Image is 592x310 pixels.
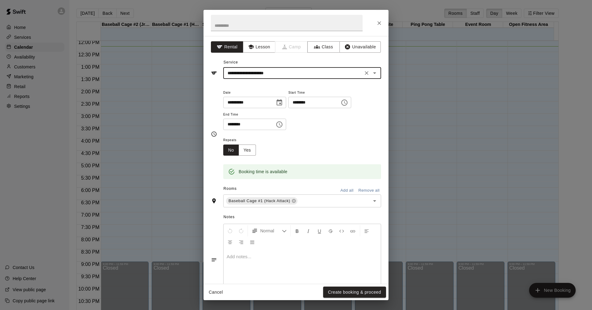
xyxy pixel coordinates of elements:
[292,225,302,236] button: Format Bold
[236,236,246,247] button: Right Align
[314,225,325,236] button: Format Underline
[275,41,308,53] span: Camps can only be created in the Services page
[211,257,217,263] svg: Notes
[223,136,261,145] span: Repeats
[247,236,257,247] button: Justify Align
[239,166,287,177] div: Booking time is available
[223,89,286,97] span: Date
[226,198,293,204] span: Baseball Cage #1 (Hack Attack)
[337,186,357,195] button: Add all
[211,70,217,76] svg: Service
[224,60,238,64] span: Service
[225,225,235,236] button: Undo
[226,197,298,205] div: Baseball Cage #1 (Hack Attack)
[361,225,372,236] button: Left Align
[206,287,226,298] button: Cancel
[338,96,351,109] button: Choose time, selected time is 12:15 PM
[225,236,235,247] button: Center Align
[374,18,385,29] button: Close
[288,89,351,97] span: Start Time
[347,225,358,236] button: Insert Link
[243,41,275,53] button: Lesson
[211,198,217,204] svg: Rooms
[223,145,256,156] div: outlined button group
[325,225,336,236] button: Format Strikethrough
[239,145,256,156] button: Yes
[236,225,246,236] button: Redo
[339,41,381,53] button: Unavailable
[307,41,340,53] button: Class
[249,225,289,236] button: Formatting Options
[357,186,381,195] button: Remove all
[224,186,237,191] span: Rooms
[223,111,286,119] span: End Time
[370,197,379,205] button: Open
[273,96,286,109] button: Choose date, selected date is Aug 16, 2025
[224,212,381,222] span: Notes
[211,131,217,137] svg: Timing
[323,287,386,298] button: Create booking & proceed
[303,225,314,236] button: Format Italics
[211,41,243,53] button: Rental
[370,69,379,77] button: Open
[223,145,239,156] button: No
[273,118,286,131] button: Choose time, selected time is 12:45 PM
[260,228,282,234] span: Normal
[362,69,371,77] button: Clear
[336,225,347,236] button: Insert Code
